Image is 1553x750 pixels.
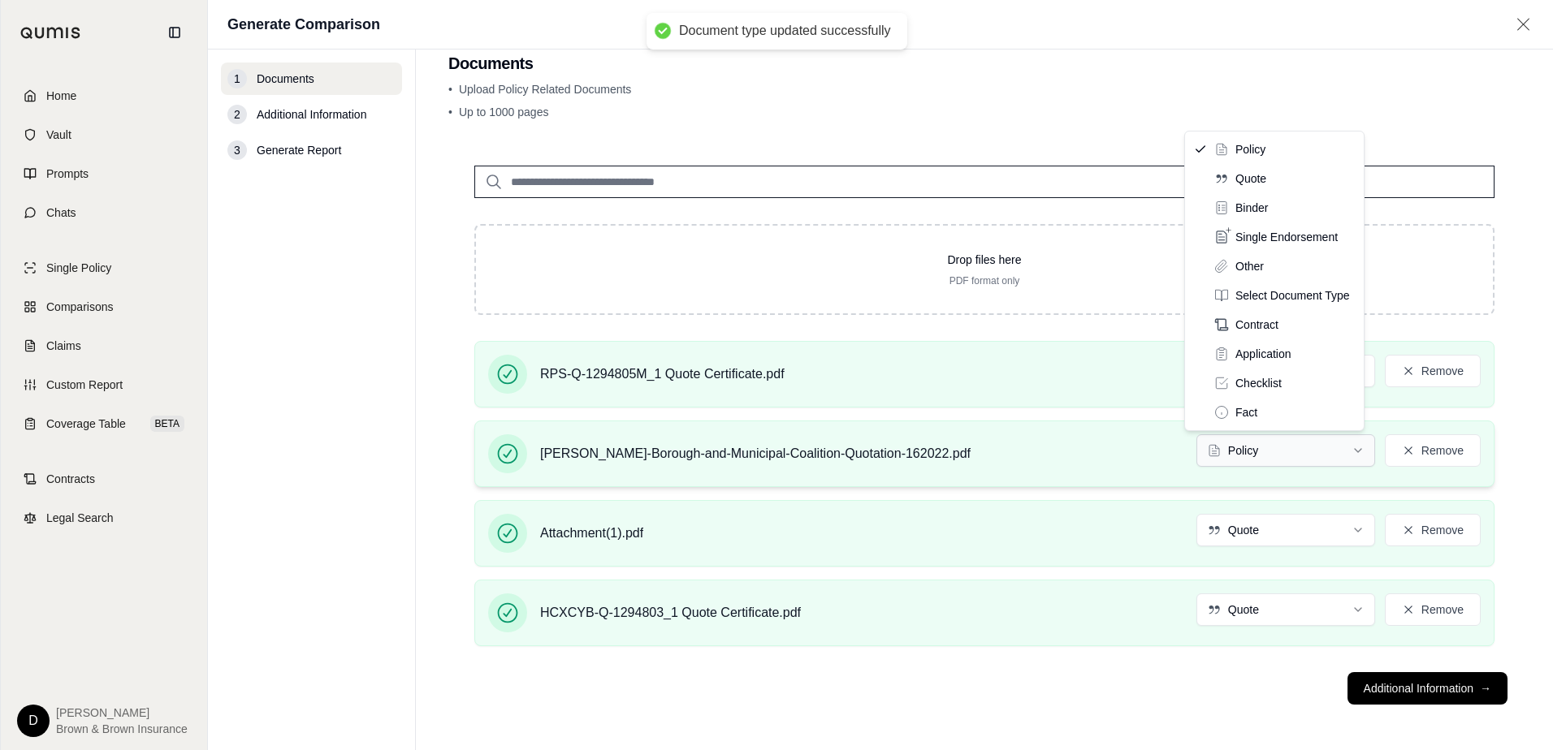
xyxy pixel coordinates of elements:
span: Contract [1235,317,1278,333]
div: Document type updated successfully [679,23,891,40]
span: Single Endorsement [1235,229,1338,245]
span: Application [1235,346,1291,362]
span: Checklist [1235,375,1282,391]
span: Quote [1235,170,1266,187]
span: Other [1235,258,1264,274]
span: Fact [1235,404,1257,420]
span: Policy [1235,141,1265,157]
span: Binder [1235,200,1268,216]
span: Select Document Type [1235,287,1350,304]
